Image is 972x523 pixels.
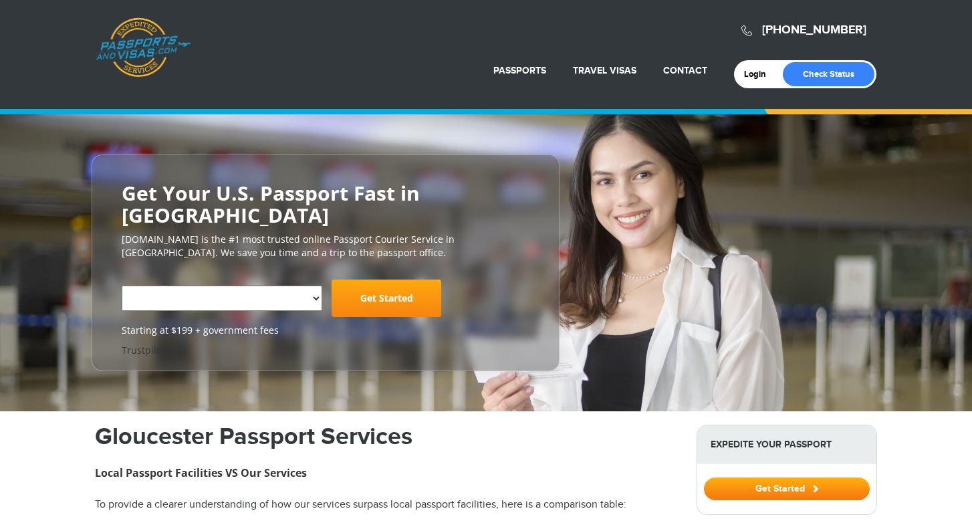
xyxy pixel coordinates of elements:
[704,478,870,500] button: Get Started
[762,23,866,37] a: [PHONE_NUMBER]
[783,62,874,86] a: Check Status
[95,425,677,449] h1: Gloucester Passport Services
[122,324,529,337] span: Starting at $199 + government fees
[96,17,191,78] a: Passports & [DOMAIN_NAME]
[697,425,876,463] strong: Expedite Your Passport
[663,65,707,76] a: Contact
[95,497,677,513] p: To provide a clearer understanding of how our services surpass local passport facilities, here is...
[744,69,775,80] a: Login
[95,465,677,481] h3: Local Passport Facilities VS Our Services
[704,483,870,494] a: Get Started
[122,344,165,356] a: Trustpilot
[332,280,441,317] a: Get Started
[493,65,546,76] a: Passports
[573,65,636,76] a: Travel Visas
[122,182,529,226] h2: Get Your U.S. Passport Fast in [GEOGRAPHIC_DATA]
[122,233,529,259] p: [DOMAIN_NAME] is the #1 most trusted online Passport Courier Service in [GEOGRAPHIC_DATA]. We sav...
